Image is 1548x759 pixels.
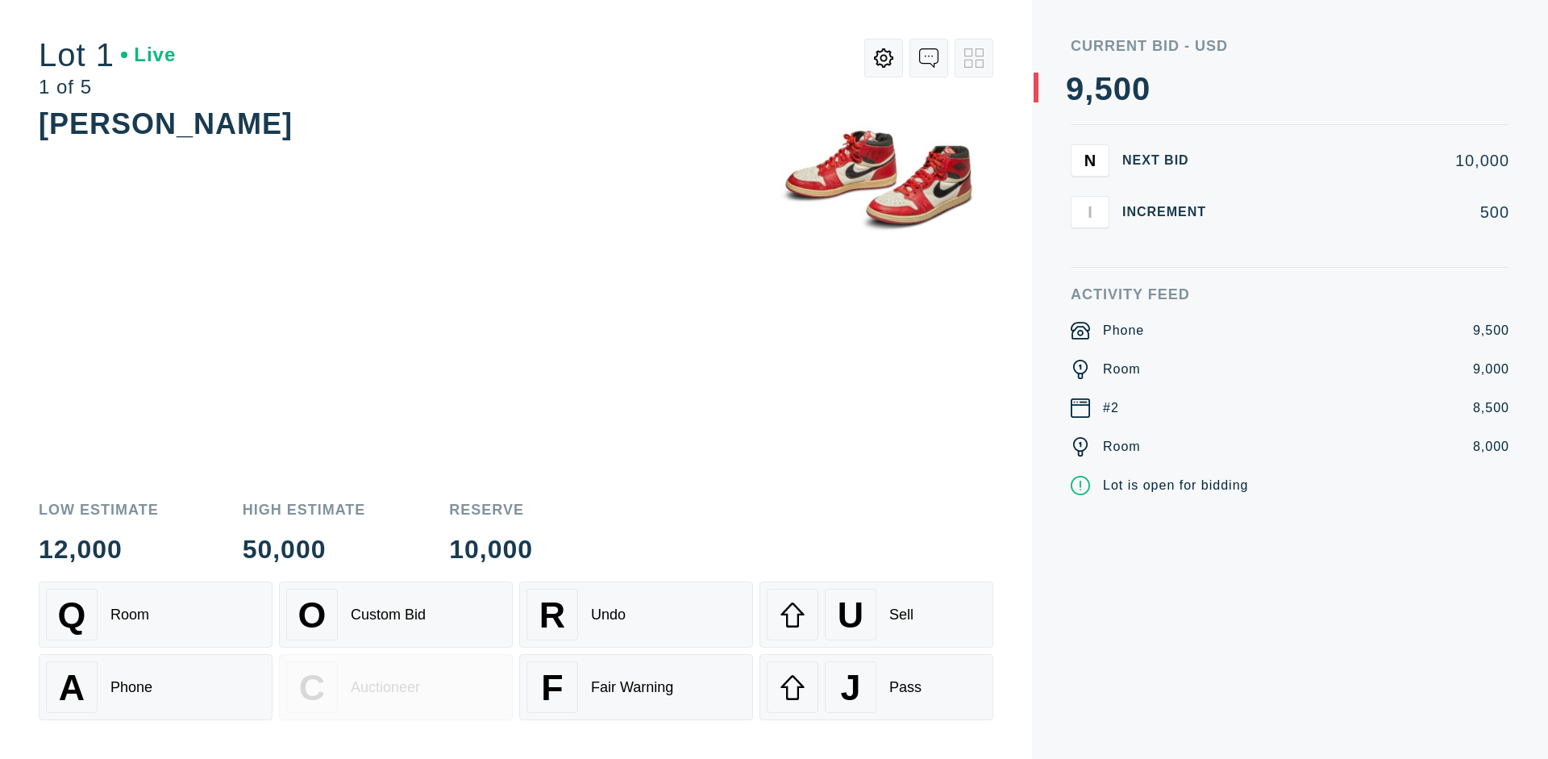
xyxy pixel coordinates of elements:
button: RUndo [519,582,753,648]
div: 500 [1232,204,1509,220]
div: Live [121,45,176,65]
div: Current Bid - USD [1071,39,1509,53]
div: Lot is open for bidding [1103,476,1248,495]
div: Sell [889,607,913,623]
div: Fair Warning [591,679,673,696]
div: [PERSON_NAME] [39,107,293,140]
div: Pass [889,679,922,696]
div: #2 [1103,398,1119,418]
span: F [541,667,563,708]
div: Low Estimate [39,503,159,517]
button: N [1071,144,1109,177]
div: 9 [1066,73,1084,105]
div: Custom Bid [351,607,426,623]
div: 9,500 [1473,321,1509,340]
button: CAuctioneer [279,654,513,720]
div: Increment [1122,206,1219,219]
button: FFair Warning [519,654,753,720]
button: USell [759,582,993,648]
div: Activity Feed [1071,287,1509,302]
div: 0 [1113,73,1132,105]
div: Reserve [449,503,533,517]
span: Q [58,594,86,636]
div: 0 [1132,73,1151,105]
button: APhone [39,654,273,720]
div: 5 [1094,73,1113,105]
span: J [840,667,860,708]
div: Undo [591,607,626,623]
div: 10,000 [1232,152,1509,169]
button: JPass [759,654,993,720]
div: High Estimate [243,503,366,517]
span: I [1088,202,1092,221]
div: Phone [110,679,152,696]
div: 8,500 [1473,398,1509,418]
div: 10,000 [449,536,533,562]
div: Room [110,607,149,623]
div: 50,000 [243,536,366,562]
div: Room [1103,437,1141,457]
span: R [539,594,565,636]
div: Auctioneer [351,679,420,696]
span: N [1084,151,1096,169]
div: 9,000 [1473,360,1509,379]
div: Room [1103,360,1141,379]
span: A [59,667,85,708]
span: U [838,594,863,636]
span: C [299,667,325,708]
button: OCustom Bid [279,582,513,648]
div: 8,000 [1473,437,1509,457]
div: Next Bid [1122,154,1219,167]
div: Lot 1 [39,39,176,71]
span: O [298,594,327,636]
div: 1 of 5 [39,77,176,97]
button: I [1071,196,1109,228]
button: QRoom [39,582,273,648]
div: 12,000 [39,536,159,562]
div: , [1084,73,1094,395]
div: Phone [1103,321,1144,340]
